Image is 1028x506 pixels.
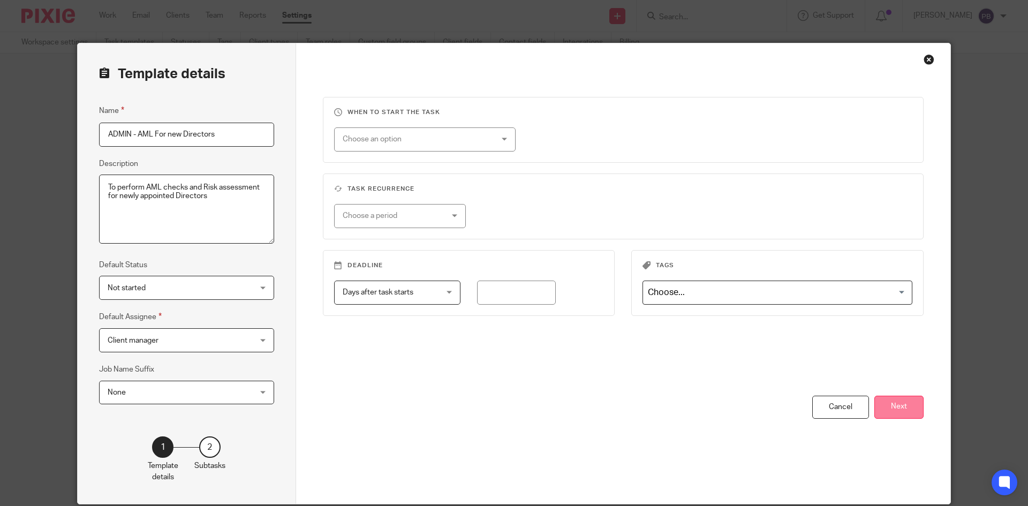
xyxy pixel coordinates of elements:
[194,460,225,471] p: Subtasks
[334,108,913,117] h3: When to start the task
[108,284,146,292] span: Not started
[343,128,481,150] div: Choose an option
[812,396,869,419] div: Cancel
[108,389,126,396] span: None
[99,364,154,375] label: Job Name Suffix
[343,289,413,296] span: Days after task starts
[924,54,934,65] div: Close this dialog window
[334,261,604,270] h3: Deadline
[644,283,906,302] input: Search for option
[99,158,138,169] label: Description
[108,337,158,344] span: Client manager
[148,460,178,482] p: Template details
[99,104,124,117] label: Name
[99,65,225,83] h2: Template details
[343,205,441,227] div: Choose a period
[642,281,912,305] div: Search for option
[874,396,924,419] button: Next
[99,311,162,323] label: Default Assignee
[152,436,173,458] div: 1
[334,185,913,193] h3: Task recurrence
[99,260,147,270] label: Default Status
[642,261,912,270] h3: Tags
[99,175,274,244] textarea: To perform AML checks and Risk assessment for newly appointed Directors
[199,436,221,458] div: 2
